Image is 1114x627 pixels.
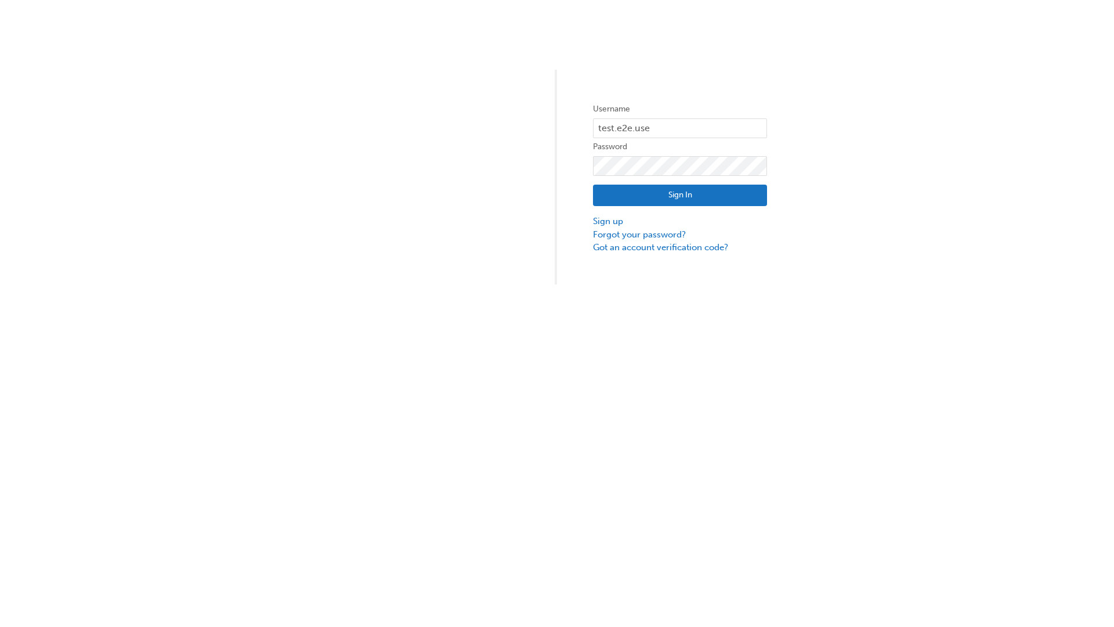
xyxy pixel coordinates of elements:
[593,140,767,154] label: Password
[593,228,767,242] a: Forgot your password?
[593,241,767,254] a: Got an account verification code?
[593,102,767,116] label: Username
[593,118,767,138] input: Username
[593,185,767,207] button: Sign In
[593,215,767,228] a: Sign up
